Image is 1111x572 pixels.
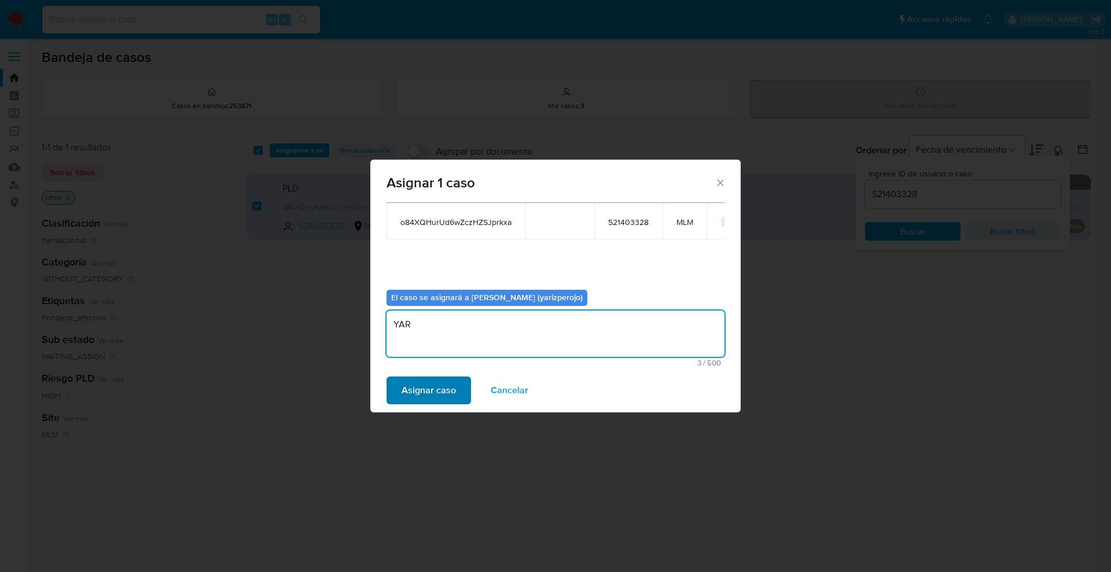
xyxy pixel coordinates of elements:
span: Asignar 1 caso [387,176,715,190]
button: Cerrar ventana [715,177,725,187]
div: assign-modal [370,160,741,412]
span: o84XQHurUd6wZczHZSJprkxa [400,217,512,227]
span: Asignar caso [402,378,456,403]
span: MLM [676,217,693,227]
button: Cancelar [476,377,543,404]
button: icon-button [721,215,735,228]
button: Asignar caso [387,377,471,404]
span: Máximo 500 caracteres [390,359,721,367]
b: El caso se asignará a [PERSON_NAME] (yarizperojo) [391,291,583,303]
span: Cancelar [491,378,528,403]
textarea: YAR [387,311,724,357]
span: 521403328 [608,217,649,227]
